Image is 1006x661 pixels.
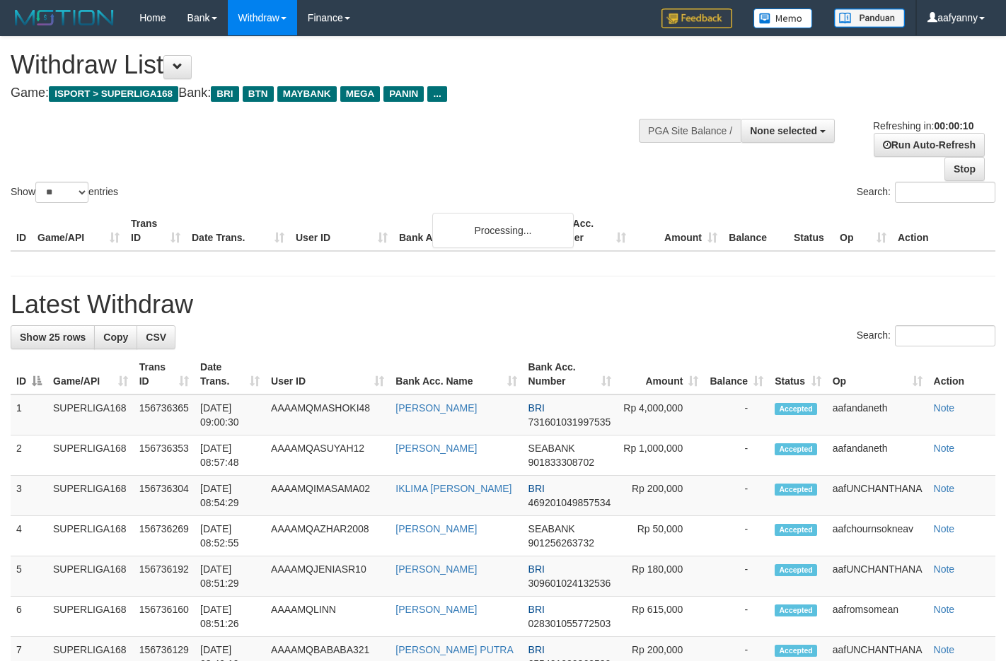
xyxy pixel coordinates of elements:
td: Rp 50,000 [617,516,704,556]
td: aafandaneth [827,435,928,476]
span: Accepted [775,443,817,455]
td: [DATE] 09:00:30 [195,394,265,435]
td: Rp 4,000,000 [617,394,704,435]
span: BRI [528,563,545,575]
td: SUPERLIGA168 [47,435,134,476]
th: Action [892,211,995,251]
div: PGA Site Balance / [639,119,741,143]
h1: Withdraw List [11,51,657,79]
td: 156736269 [134,516,195,556]
img: panduan.png [834,8,905,28]
a: [PERSON_NAME] [395,443,477,454]
td: 5 [11,556,47,597]
td: [DATE] 08:51:26 [195,597,265,637]
img: Button%20Memo.svg [753,8,813,28]
td: SUPERLIGA168 [47,394,134,435]
td: [DATE] 08:52:55 [195,516,265,556]
td: aafandaneth [827,394,928,435]
span: Copy 901833308702 to clipboard [528,457,594,468]
span: Accepted [775,604,817,616]
td: aafromsomean [827,597,928,637]
th: ID [11,211,32,251]
span: Copy 469201049857534 to clipboard [528,497,611,508]
a: [PERSON_NAME] [395,402,477,414]
th: Status: activate to sort column ascending [769,354,827,394]
th: Balance: activate to sort column ascending [704,354,769,394]
input: Search: [895,325,995,346]
a: [PERSON_NAME] [395,563,477,575]
td: - [704,556,769,597]
th: Op: activate to sort column ascending [827,354,928,394]
a: Note [934,483,955,494]
a: Copy [94,325,137,349]
span: BRI [528,644,545,655]
a: [PERSON_NAME] PUTRA [395,644,513,655]
span: Copy 028301055772503 to clipboard [528,618,611,629]
span: Copy 731601031997535 to clipboard [528,416,611,428]
td: AAAAMQASUYAH12 [265,435,390,476]
td: - [704,394,769,435]
td: AAAAMQLINN [265,597,390,637]
td: 156736160 [134,597,195,637]
td: [DATE] 08:51:29 [195,556,265,597]
td: SUPERLIGA168 [47,556,134,597]
span: Accepted [775,484,817,496]
td: SUPERLIGA168 [47,476,134,516]
span: BTN [243,86,274,102]
th: Date Trans. [186,211,290,251]
td: AAAAMQIMASAMA02 [265,476,390,516]
input: Search: [895,182,995,203]
span: Accepted [775,645,817,657]
a: Note [934,402,955,414]
th: Bank Acc. Name [393,211,540,251]
a: Note [934,443,955,454]
span: MAYBANK [277,86,337,102]
th: Op [834,211,892,251]
th: Bank Acc. Number [540,211,632,251]
a: Show 25 rows [11,325,95,349]
img: MOTION_logo.png [11,7,118,28]
td: aafUNCHANTHANA [827,476,928,516]
td: aafchournsokneav [827,516,928,556]
td: AAAAMQMASHOKI48 [265,394,390,435]
img: Feedback.jpg [661,8,732,28]
td: 4 [11,516,47,556]
span: Accepted [775,564,817,576]
th: Balance [723,211,788,251]
th: User ID: activate to sort column ascending [265,354,390,394]
h1: Latest Withdraw [11,291,995,319]
span: BRI [211,86,238,102]
td: [DATE] 08:57:48 [195,435,265,476]
span: ... [427,86,446,102]
th: Date Trans.: activate to sort column ascending [195,354,265,394]
a: Note [934,644,955,655]
th: Game/API: activate to sort column ascending [47,354,134,394]
strong: 00:00:10 [934,120,973,131]
span: Show 25 rows [20,332,86,343]
td: 1 [11,394,47,435]
a: Note [934,604,955,615]
td: Rp 180,000 [617,556,704,597]
a: IKLIMA [PERSON_NAME] [395,483,511,494]
a: CSV [137,325,175,349]
td: SUPERLIGA168 [47,516,134,556]
a: [PERSON_NAME] [395,523,477,534]
td: 156736192 [134,556,195,597]
td: 156736365 [134,394,195,435]
a: Run Auto-Refresh [874,133,985,157]
a: Stop [944,157,985,181]
th: Amount: activate to sort column ascending [617,354,704,394]
label: Search: [857,182,995,203]
td: [DATE] 08:54:29 [195,476,265,516]
td: - [704,516,769,556]
td: aafUNCHANTHANA [827,556,928,597]
span: SEABANK [528,443,575,454]
td: 6 [11,597,47,637]
span: BRI [528,402,545,414]
td: SUPERLIGA168 [47,597,134,637]
td: 156736353 [134,435,195,476]
td: AAAAMQAZHAR2008 [265,516,390,556]
select: Showentries [35,182,88,203]
td: AAAAMQJENIASR10 [265,556,390,597]
button: None selected [741,119,835,143]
